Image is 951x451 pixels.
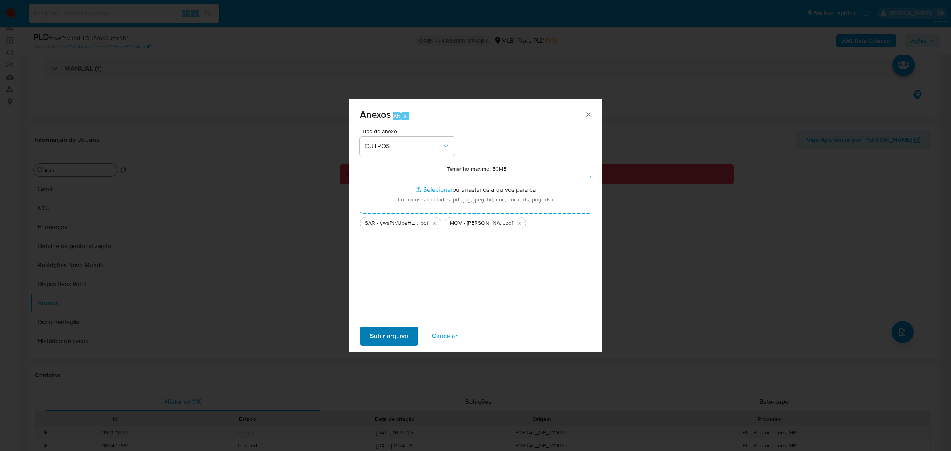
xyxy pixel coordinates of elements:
button: Subir arquivo [360,327,418,346]
span: Alt [393,112,400,120]
button: Cancelar [422,327,468,346]
span: SAR - ywsPtMJpsHLONfV6oSjJzmMV - CPF 10160217393 - [PERSON_NAME] [365,219,419,227]
button: OUTROS [360,137,455,156]
span: OUTROS [365,142,442,150]
span: Tipo de anexo [362,128,457,134]
span: Subir arquivo [370,327,408,345]
span: Cancelar [432,327,458,345]
label: Tamanho máximo: 50MB [447,165,507,172]
span: .pdf [504,219,513,227]
ul: Arquivos selecionados [360,214,591,229]
button: Excluir SAR - ywsPtMJpsHLONfV6oSjJzmMV - CPF 10160217393 - PAULO GUSTAVO COLARES DA SILVA.pdf [430,218,439,228]
span: Anexos [360,107,391,121]
span: a [404,112,407,120]
span: .pdf [419,219,428,227]
button: Excluir MOV - Paulo Gustavo Colares da Silva - Data TX.pdf [515,218,524,228]
span: MOV - [PERSON_NAME] - Data [GEOGRAPHIC_DATA] [450,219,504,227]
button: Fechar [584,111,592,118]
